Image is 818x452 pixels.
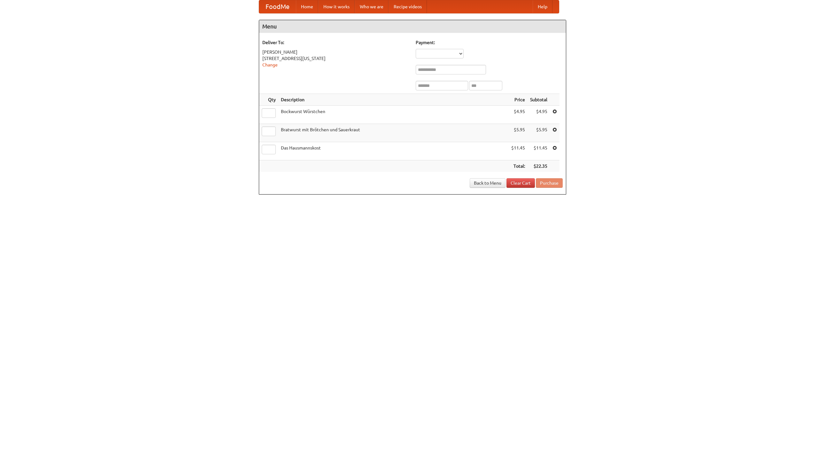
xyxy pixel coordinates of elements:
[533,0,552,13] a: Help
[259,94,278,106] th: Qty
[278,94,509,106] th: Description
[509,106,528,124] td: $4.95
[416,39,563,46] h5: Payment:
[262,62,278,67] a: Change
[389,0,427,13] a: Recipe videos
[528,160,550,172] th: $22.35
[528,142,550,160] td: $11.45
[278,124,509,142] td: Bratwurst mit Brötchen und Sauerkraut
[509,142,528,160] td: $11.45
[509,94,528,106] th: Price
[278,142,509,160] td: Das Hausmannskost
[355,0,389,13] a: Who we are
[536,178,563,188] button: Purchase
[259,0,296,13] a: FoodMe
[528,94,550,106] th: Subtotal
[262,55,409,62] div: [STREET_ADDRESS][US_STATE]
[318,0,355,13] a: How it works
[509,124,528,142] td: $5.95
[262,39,409,46] h5: Deliver To:
[278,106,509,124] td: Bockwurst Würstchen
[509,160,528,172] th: Total:
[506,178,535,188] a: Clear Cart
[528,106,550,124] td: $4.95
[470,178,505,188] a: Back to Menu
[528,124,550,142] td: $5.95
[262,49,409,55] div: [PERSON_NAME]
[259,20,566,33] h4: Menu
[296,0,318,13] a: Home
